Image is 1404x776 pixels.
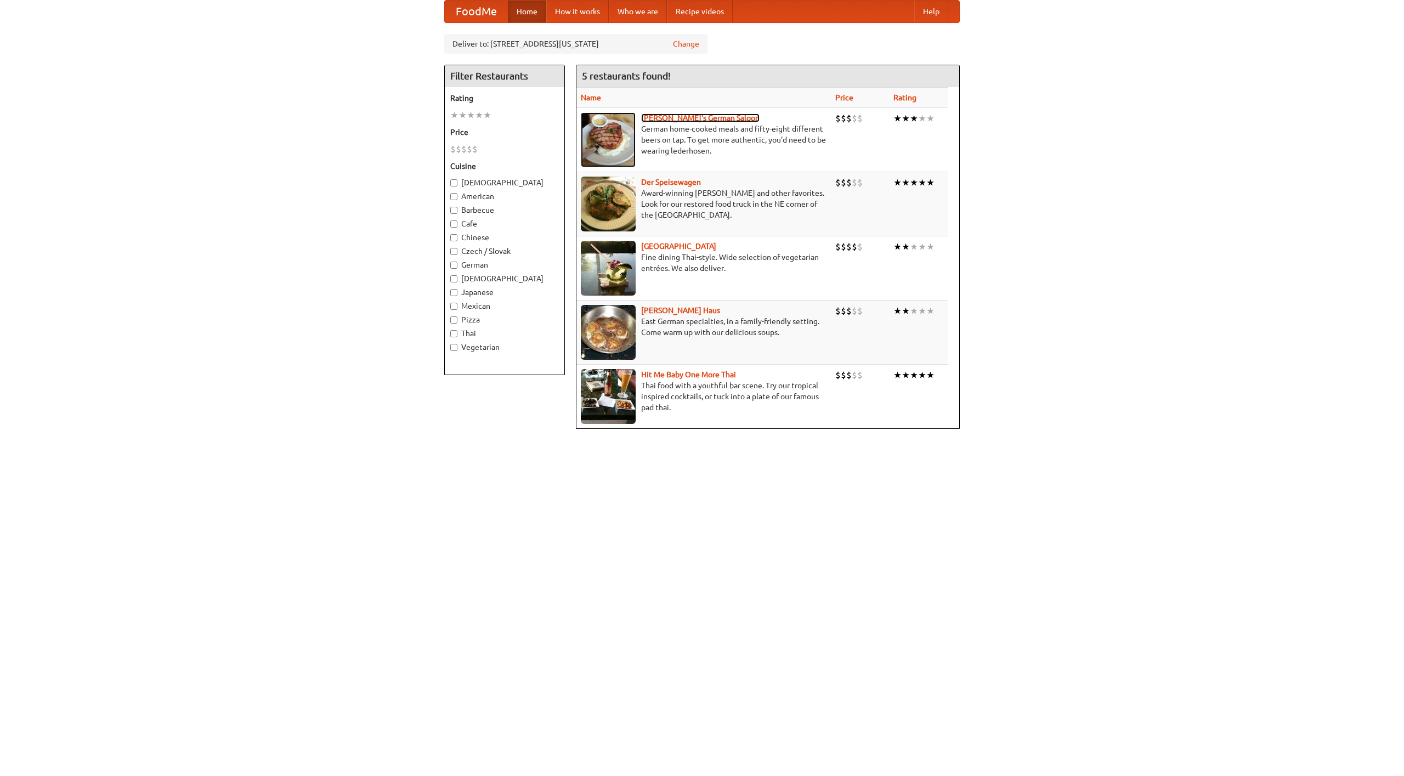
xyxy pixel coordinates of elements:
li: ★ [483,109,491,121]
li: $ [852,241,857,253]
li: ★ [910,241,918,253]
li: $ [841,177,846,189]
li: ★ [910,369,918,381]
li: ★ [926,112,935,124]
label: [DEMOGRAPHIC_DATA] [450,273,559,284]
a: [PERSON_NAME] Haus [641,306,720,315]
input: Pizza [450,316,457,324]
img: esthers.jpg [581,112,636,167]
input: Vegetarian [450,344,457,351]
li: $ [461,143,467,155]
li: $ [841,305,846,317]
a: Hit Me Baby One More Thai [641,370,736,379]
h5: Cuisine [450,161,559,172]
li: ★ [926,305,935,317]
li: ★ [893,241,902,253]
p: Award-winning [PERSON_NAME] and other favorites. Look for our restored food truck in the NE corne... [581,188,826,220]
input: Cafe [450,220,457,228]
p: Thai food with a youthful bar scene. Try our tropical inspired cocktails, or tuck into a plate of... [581,380,826,413]
li: ★ [902,305,910,317]
li: ★ [926,241,935,253]
li: $ [835,241,841,253]
li: $ [835,177,841,189]
li: $ [857,305,863,317]
input: Thai [450,330,457,337]
li: $ [852,369,857,381]
li: ★ [893,112,902,124]
h4: Filter Restaurants [445,65,564,87]
p: German home-cooked meals and fifty-eight different beers on tap. To get more authentic, you'd nee... [581,123,826,156]
input: American [450,193,457,200]
img: babythai.jpg [581,369,636,424]
h5: Rating [450,93,559,104]
li: $ [852,177,857,189]
a: FoodMe [445,1,508,22]
a: Change [673,38,699,49]
a: [GEOGRAPHIC_DATA] [641,242,716,251]
li: $ [472,143,478,155]
label: Pizza [450,314,559,325]
input: Barbecue [450,207,457,214]
li: ★ [458,109,467,121]
input: Czech / Slovak [450,248,457,255]
label: [DEMOGRAPHIC_DATA] [450,177,559,188]
li: ★ [902,369,910,381]
li: $ [846,369,852,381]
p: Fine dining Thai-style. Wide selection of vegetarian entrées. We also deliver. [581,252,826,274]
li: ★ [926,369,935,381]
div: Deliver to: [STREET_ADDRESS][US_STATE] [444,34,707,54]
img: kohlhaus.jpg [581,305,636,360]
li: $ [852,112,857,124]
label: Chinese [450,232,559,243]
li: $ [835,305,841,317]
label: American [450,191,559,202]
a: Recipe videos [667,1,733,22]
li: ★ [893,369,902,381]
a: How it works [546,1,609,22]
p: East German specialties, in a family-friendly setting. Come warm up with our delicious soups. [581,316,826,338]
input: Mexican [450,303,457,310]
label: Japanese [450,287,559,298]
a: Who we are [609,1,667,22]
b: [PERSON_NAME]'s German Saloon [641,114,760,122]
ng-pluralize: 5 restaurants found! [582,71,671,81]
li: $ [857,177,863,189]
li: $ [846,241,852,253]
li: $ [835,369,841,381]
li: ★ [918,305,926,317]
a: Price [835,93,853,102]
li: $ [841,369,846,381]
li: ★ [910,177,918,189]
img: speisewagen.jpg [581,177,636,231]
li: ★ [918,369,926,381]
label: Vegetarian [450,342,559,353]
li: $ [857,369,863,381]
li: $ [852,305,857,317]
li: $ [841,112,846,124]
li: ★ [918,241,926,253]
li: ★ [910,305,918,317]
a: Der Speisewagen [641,178,701,186]
li: $ [835,112,841,124]
label: Thai [450,328,559,339]
li: ★ [893,305,902,317]
h5: Price [450,127,559,138]
label: Barbecue [450,205,559,216]
input: German [450,262,457,269]
label: Mexican [450,301,559,311]
li: $ [846,305,852,317]
li: ★ [902,241,910,253]
input: Chinese [450,234,457,241]
li: ★ [902,112,910,124]
li: ★ [902,177,910,189]
li: $ [456,143,461,155]
label: Cafe [450,218,559,229]
li: $ [846,112,852,124]
input: [DEMOGRAPHIC_DATA] [450,179,457,186]
input: Japanese [450,289,457,296]
li: ★ [918,112,926,124]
